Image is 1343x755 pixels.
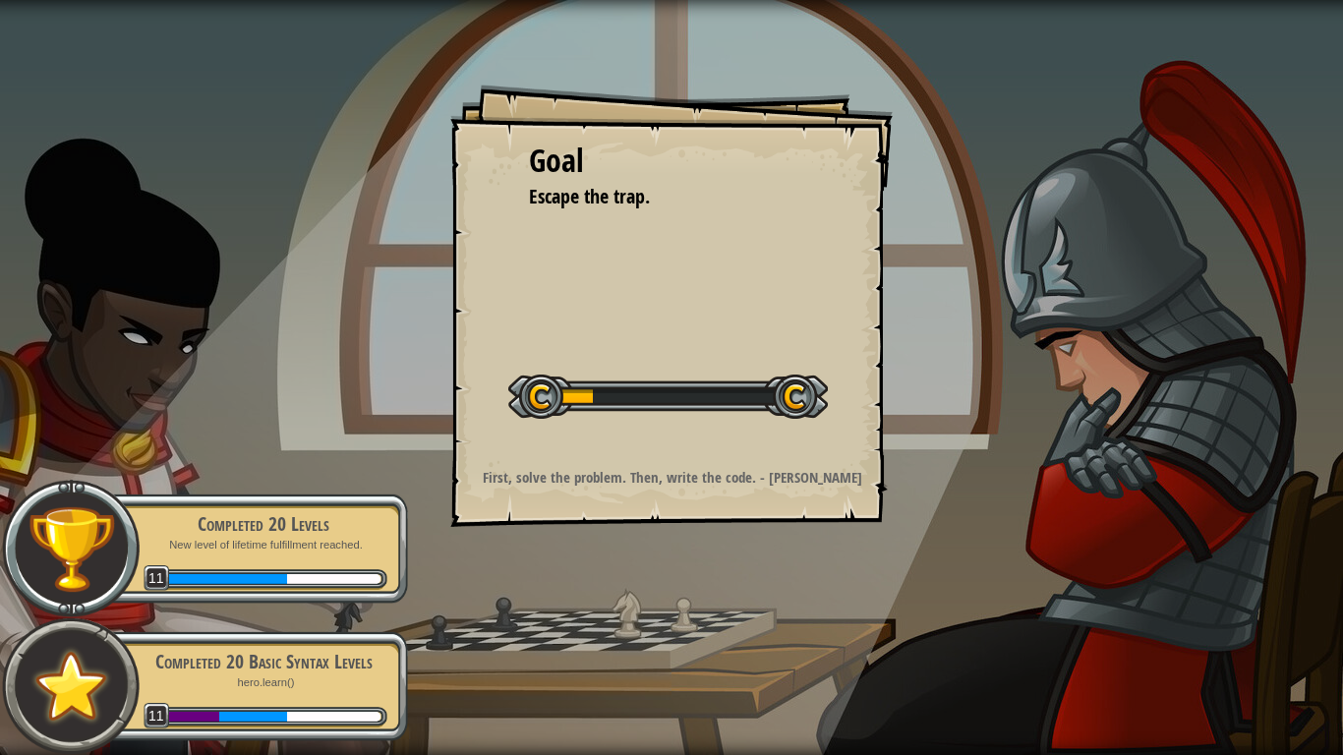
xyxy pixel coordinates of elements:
li: Escape the trap. [504,183,809,211]
div: Completed 20 Basic Syntax Levels [140,648,387,675]
p: New level of lifetime fulfillment reached. [140,538,387,552]
div: Goal [529,139,814,184]
span: 11 [144,565,170,592]
strong: First, solve the problem. Then, write the code. - [PERSON_NAME] [483,467,862,488]
span: 11 [144,703,170,729]
p: hero.learn() [140,675,387,690]
img: default.png [27,642,116,729]
img: trophy.png [27,504,116,594]
div: Completed 20 Levels [140,510,387,538]
span: Escape the trap. [529,183,650,209]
